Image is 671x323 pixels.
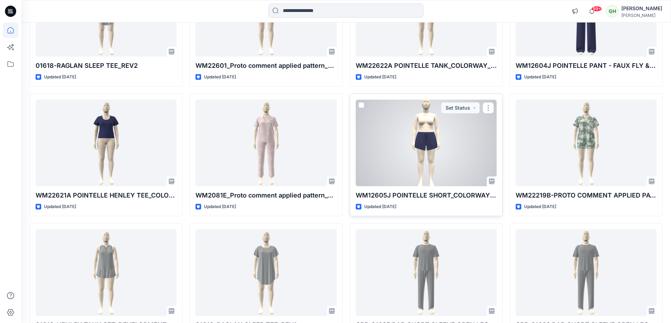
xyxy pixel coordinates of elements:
a: WM22621A POINTELLE HENLEY TEE_COLORWAY_REV3 [36,99,176,186]
p: WM22621A POINTELLE HENLEY TEE_COLORWAY_REV3 [36,190,176,200]
p: Updated [DATE] [364,203,396,211]
a: WM22219B-PROTO COMMENT APPLIED PATTERN_COLORWAY_REV10 [516,99,657,186]
p: 01618-RAGLAN SLEEP TEE_REV2 [36,61,176,71]
p: WM22601_Proto comment applied pattern_REV3 [195,61,336,71]
p: Updated [DATE] [364,73,396,81]
p: Updated [DATE] [44,203,76,211]
p: WM22219B-PROTO COMMENT APPLIED PATTERN_COLORWAY_REV10 [516,190,657,200]
p: WM12604J POINTELLE PANT - FAUX FLY & BUTTONS + PICOT_COLORWAY (1) [516,61,657,71]
a: GRP-01623 DAD SHORT SLEEVE OPEN LEG_DEVELOPMENT [516,229,657,316]
p: Updated [DATE] [524,203,556,211]
p: WM22622A POINTELLE TANK_COLORWAY_REV3 [356,61,497,71]
a: WM12605J POINTELLE SHORT_COLORWAY_REV3 [356,99,497,186]
a: 01618-RAGLAN SLEEP TEE_REV1 [195,229,336,316]
div: [PERSON_NAME] [621,13,662,18]
p: Updated [DATE] [204,73,236,81]
div: [PERSON_NAME] [621,4,662,13]
a: GRP-01625 DAD SHORT SLEEVE OPEN LEG_DEVELOPMENT [356,229,497,316]
p: Updated [DATE] [524,73,556,81]
a: WM2081E_Proto comment applied pattern_Colorway_REV10 [195,99,336,186]
p: WM12605J POINTELLE SHORT_COLORWAY_REV3 [356,190,497,200]
div: GH [606,5,619,18]
span: 99+ [591,6,602,12]
p: Updated [DATE] [204,203,236,211]
p: WM2081E_Proto comment applied pattern_Colorway_REV10 [195,190,336,200]
p: Updated [DATE] [44,73,76,81]
a: 01618-HENLEY TANK SET_DEVELOPMENT [36,229,176,316]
